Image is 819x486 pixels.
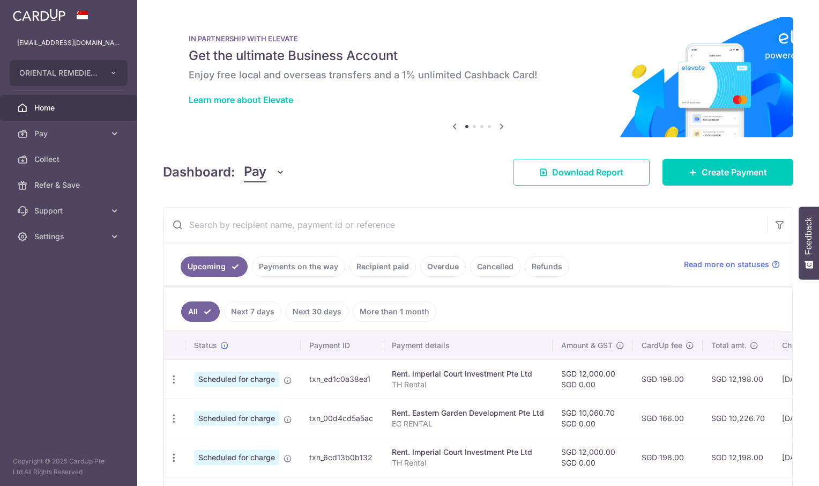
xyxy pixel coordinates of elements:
span: Download Report [552,166,623,179]
a: Refunds [525,256,569,277]
span: Settings [34,231,105,242]
span: Scheduled for charge [194,411,279,426]
th: Payment ID [301,332,383,359]
span: ORIENTAL REMEDIES EAST COAST PRIVATE LIMITED [19,68,99,78]
td: SGD 10,226.70 [703,399,773,438]
h6: Enjoy free local and overseas transfers and a 1% unlimited Cashback Card! [189,69,768,82]
a: Upcoming [181,256,248,277]
td: txn_00d4cd5a5ac [301,399,383,438]
a: Cancelled [470,256,520,277]
span: Refer & Save [34,180,105,190]
span: Amount & GST [561,340,613,351]
img: CardUp [13,9,65,21]
span: Create Payment [702,166,767,179]
a: Overdue [420,256,466,277]
td: SGD 198.00 [633,438,703,477]
td: SGD 12,198.00 [703,359,773,399]
div: Rent. Imperial Court Investment Pte Ltd [392,447,544,458]
h4: Dashboard: [163,163,235,182]
td: txn_ed1c0a38ea1 [301,359,383,399]
td: SGD 166.00 [633,399,703,438]
iframe: Opens a widget where you can find more information [750,454,808,481]
a: Next 30 days [286,301,348,322]
p: [EMAIL_ADDRESS][DOMAIN_NAME] [17,38,120,48]
a: More than 1 month [353,301,436,322]
a: Learn more about Elevate [189,94,293,105]
p: EC RENTAL [392,418,544,429]
span: Pay [34,128,105,139]
td: SGD 12,000.00 SGD 0.00 [553,438,633,477]
p: IN PARTNERSHIP WITH ELEVATE [189,34,768,43]
a: Download Report [513,159,650,186]
span: Read more on statuses [684,259,769,270]
h5: Get the ultimate Business Account [189,47,768,64]
p: TH Rental [392,379,544,390]
a: Recipient paid [349,256,416,277]
span: Pay [244,162,266,182]
td: SGD 12,198.00 [703,438,773,477]
span: Feedback [804,217,814,255]
a: All [181,301,220,322]
a: Payments on the way [252,256,345,277]
button: Feedback - Show survey [799,207,819,279]
td: txn_6cd13b0b132 [301,438,383,477]
input: Search by recipient name, payment id or reference [163,208,767,242]
img: Renovation banner [163,17,793,137]
span: CardUp fee [642,340,682,351]
span: Collect [34,154,105,165]
span: Status [194,340,217,351]
span: Scheduled for charge [194,450,279,465]
div: Rent. Eastern Garden Development Pte Ltd [392,408,544,418]
th: Payment details [383,332,553,359]
button: ORIENTAL REMEDIES EAST COAST PRIVATE LIMITED [10,60,128,86]
a: Next 7 days [224,301,281,322]
span: Support [34,205,105,216]
a: Read more on statuses [684,259,780,270]
a: Create Payment [662,159,793,186]
p: TH Rental [392,458,544,468]
div: Rent. Imperial Court Investment Pte Ltd [392,369,544,379]
span: Scheduled for charge [194,372,279,387]
span: Home [34,102,105,113]
td: SGD 12,000.00 SGD 0.00 [553,359,633,399]
span: Total amt. [711,340,747,351]
button: Pay [244,162,285,182]
td: SGD 198.00 [633,359,703,399]
td: SGD 10,060.70 SGD 0.00 [553,399,633,438]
